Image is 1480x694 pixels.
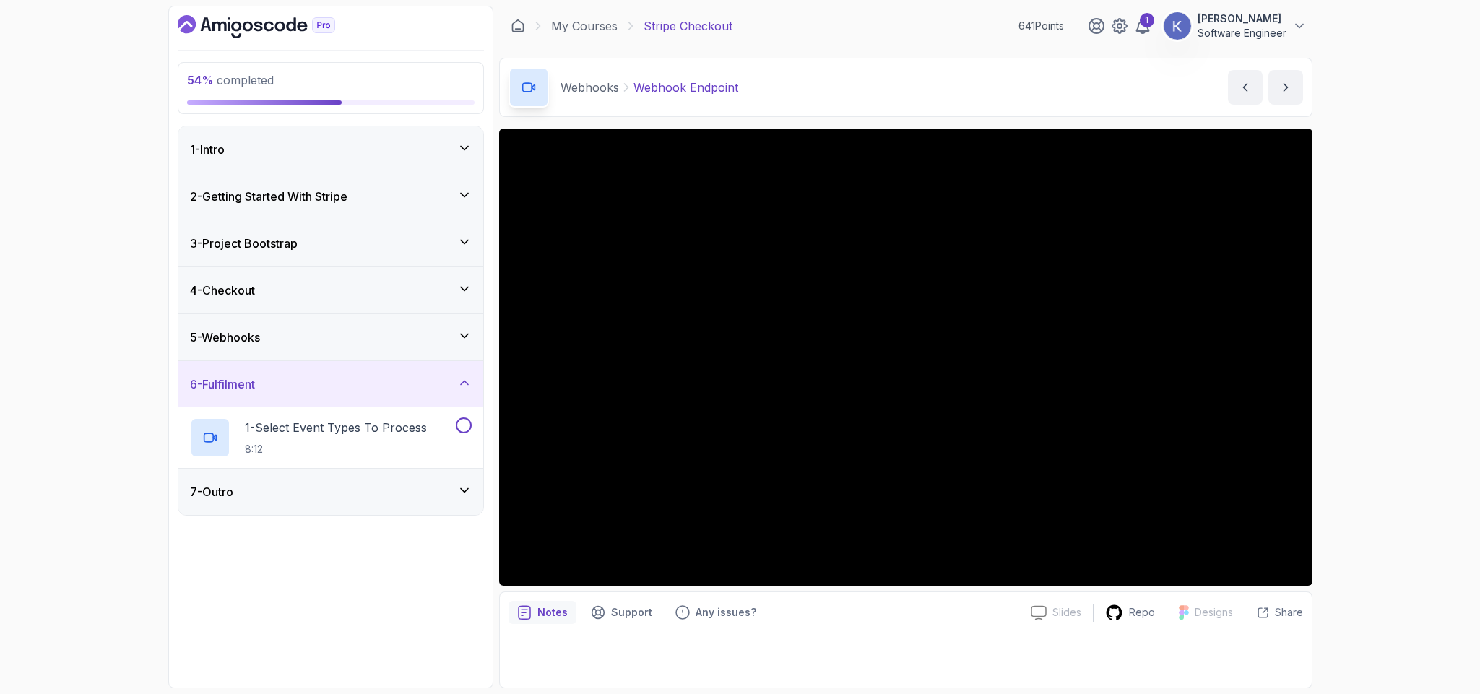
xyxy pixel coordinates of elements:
button: 3-Project Bootstrap [178,220,483,266]
p: Repo [1129,605,1155,620]
p: Any issues? [696,605,756,620]
p: Software Engineer [1198,26,1286,40]
p: 641 Points [1018,19,1064,33]
h3: 1 - Intro [190,141,225,158]
p: Support [611,605,652,620]
button: Feedback button [667,601,765,624]
button: next content [1268,70,1303,105]
button: 7-Outro [178,469,483,515]
button: user profile image[PERSON_NAME]Software Engineer [1163,12,1307,40]
p: [PERSON_NAME] [1198,12,1286,26]
button: 1-Intro [178,126,483,173]
a: Dashboard [178,15,368,38]
a: 1 [1134,17,1151,35]
button: Support button [582,601,661,624]
p: Webhooks [561,79,619,96]
iframe: 2 - Webhook Endpoint [499,129,1312,586]
h3: 7 - Outro [190,483,233,500]
h3: 2 - Getting Started With Stripe [190,188,347,205]
button: Share [1245,605,1303,620]
h3: 3 - Project Bootstrap [190,235,298,252]
button: notes button [509,601,576,624]
p: Webhook Endpoint [633,79,738,96]
p: Slides [1052,605,1081,620]
button: 1-Select Event Types To Process8:12 [190,417,472,458]
p: Designs [1195,605,1233,620]
p: 1 - Select Event Types To Process [245,419,427,436]
span: completed [187,73,274,87]
button: previous content [1228,70,1263,105]
h3: 6 - Fulfilment [190,376,255,393]
p: Notes [537,605,568,620]
span: 54 % [187,73,214,87]
button: 2-Getting Started With Stripe [178,173,483,220]
button: 5-Webhooks [178,314,483,360]
a: Dashboard [511,19,525,33]
h3: 4 - Checkout [190,282,255,299]
p: Share [1275,605,1303,620]
button: 6-Fulfilment [178,361,483,407]
h3: 5 - Webhooks [190,329,260,346]
p: 8:12 [245,442,427,456]
img: user profile image [1164,12,1191,40]
button: 4-Checkout [178,267,483,313]
a: Repo [1094,604,1167,622]
p: Stripe Checkout [644,17,732,35]
div: 1 [1140,13,1154,27]
a: My Courses [551,17,618,35]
